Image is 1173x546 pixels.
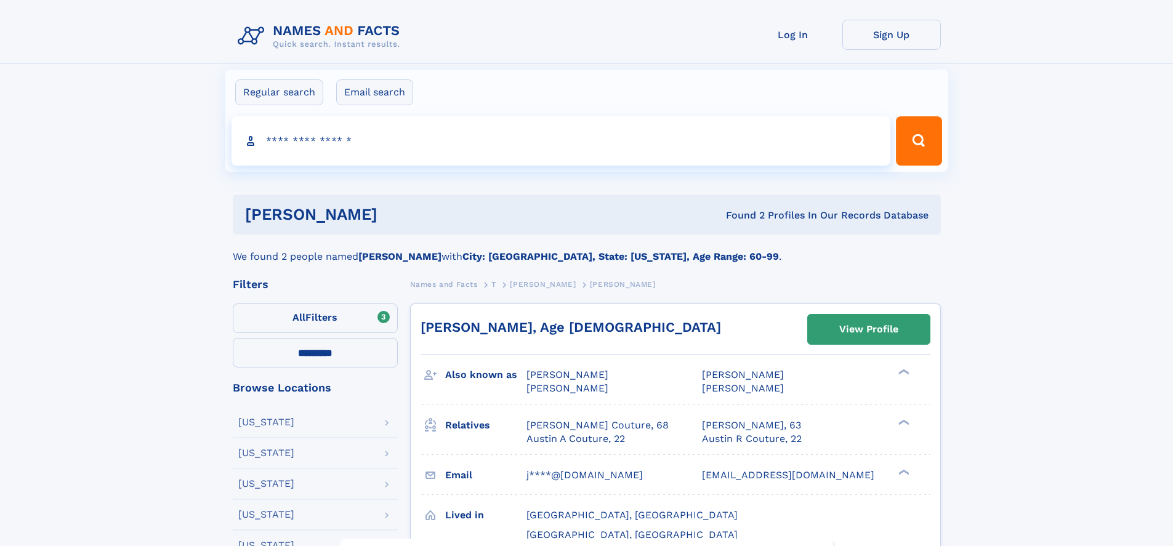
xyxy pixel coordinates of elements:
[590,280,656,289] span: [PERSON_NAME]
[510,280,576,289] span: [PERSON_NAME]
[462,251,779,262] b: City: [GEOGRAPHIC_DATA], State: [US_STATE], Age Range: 60-99
[702,469,874,481] span: [EMAIL_ADDRESS][DOMAIN_NAME]
[526,369,608,380] span: [PERSON_NAME]
[336,79,413,105] label: Email search
[526,529,738,540] span: [GEOGRAPHIC_DATA], [GEOGRAPHIC_DATA]
[238,417,294,427] div: [US_STATE]
[238,479,294,489] div: [US_STATE]
[895,468,910,476] div: ❯
[895,418,910,426] div: ❯
[526,509,738,521] span: [GEOGRAPHIC_DATA], [GEOGRAPHIC_DATA]
[445,465,526,486] h3: Email
[744,20,842,50] a: Log In
[235,79,323,105] label: Regular search
[526,382,608,394] span: [PERSON_NAME]
[702,432,802,446] a: Austin R Couture, 22
[895,368,910,376] div: ❯
[445,505,526,526] h3: Lived in
[238,510,294,520] div: [US_STATE]
[526,419,669,432] a: [PERSON_NAME] Couture, 68
[445,415,526,436] h3: Relatives
[233,235,941,264] div: We found 2 people named with .
[702,369,784,380] span: [PERSON_NAME]
[491,280,496,289] span: T
[421,319,721,335] a: [PERSON_NAME], Age [DEMOGRAPHIC_DATA]
[233,279,398,290] div: Filters
[358,251,441,262] b: [PERSON_NAME]
[808,315,930,344] a: View Profile
[232,116,891,166] input: search input
[233,303,398,333] label: Filters
[526,432,625,446] a: Austin A Couture, 22
[245,207,552,222] h1: [PERSON_NAME]
[292,311,305,323] span: All
[238,448,294,458] div: [US_STATE]
[702,419,801,432] a: [PERSON_NAME], 63
[552,209,929,222] div: Found 2 Profiles In Our Records Database
[410,276,478,292] a: Names and Facts
[233,20,410,53] img: Logo Names and Facts
[702,382,784,394] span: [PERSON_NAME]
[896,116,941,166] button: Search Button
[842,20,941,50] a: Sign Up
[839,315,898,343] div: View Profile
[233,382,398,393] div: Browse Locations
[445,364,526,385] h3: Also known as
[510,276,576,292] a: [PERSON_NAME]
[491,276,496,292] a: T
